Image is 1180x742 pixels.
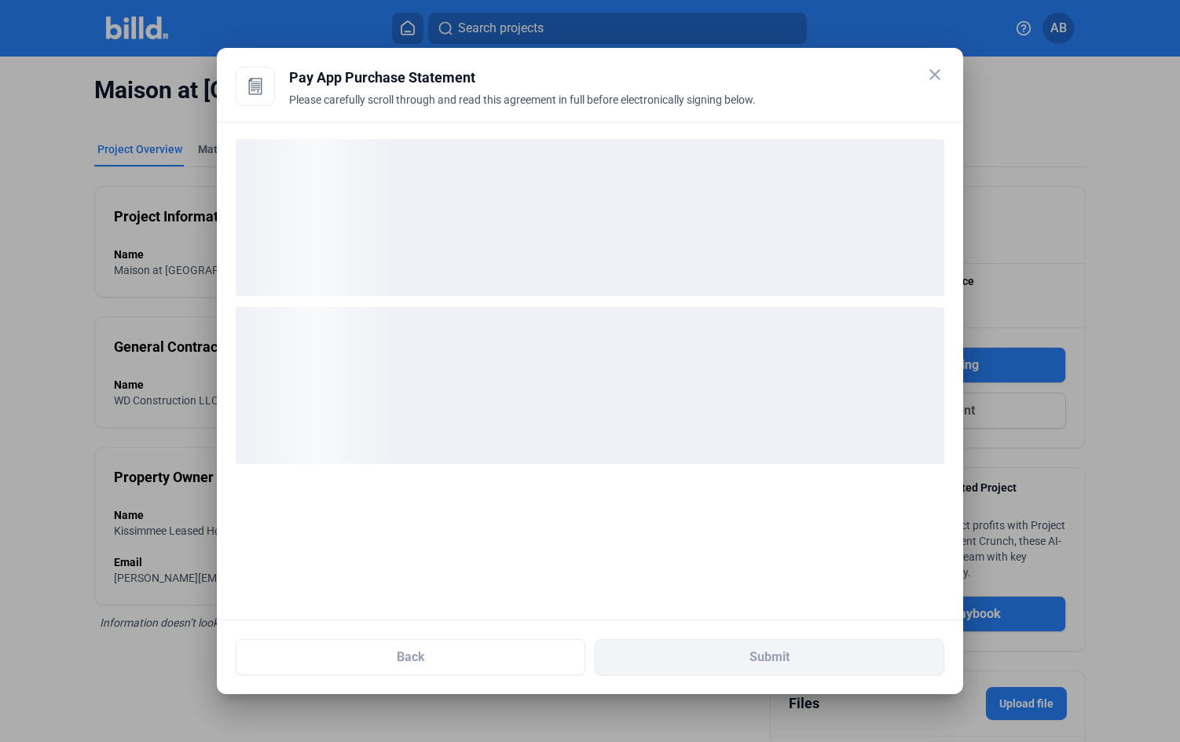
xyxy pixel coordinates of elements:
[236,639,585,675] button: Back
[289,92,944,126] div: Please carefully scroll through and read this agreement in full before electronically signing below.
[236,139,944,296] div: loading
[595,639,944,675] button: Submit
[925,65,944,84] mat-icon: close
[236,307,944,464] div: loading
[289,67,944,89] div: Pay App Purchase Statement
